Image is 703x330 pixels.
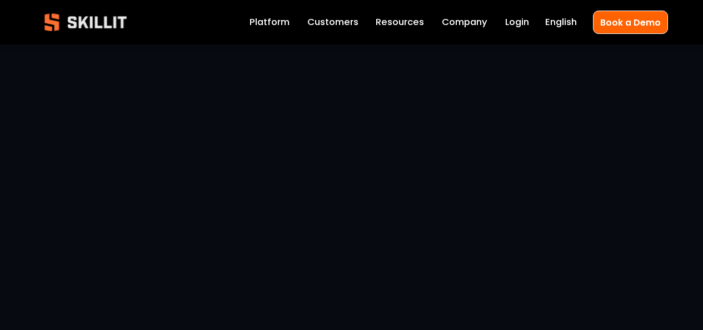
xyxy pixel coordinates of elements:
a: Login [505,14,529,30]
a: Platform [250,14,290,30]
div: language picker [545,14,577,30]
a: folder dropdown [376,14,424,30]
img: Skillit [35,6,136,39]
a: Book a Demo [593,11,668,33]
a: Customers [307,14,358,30]
span: English [545,16,577,29]
a: Company [442,14,487,30]
span: Resources [376,16,424,29]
